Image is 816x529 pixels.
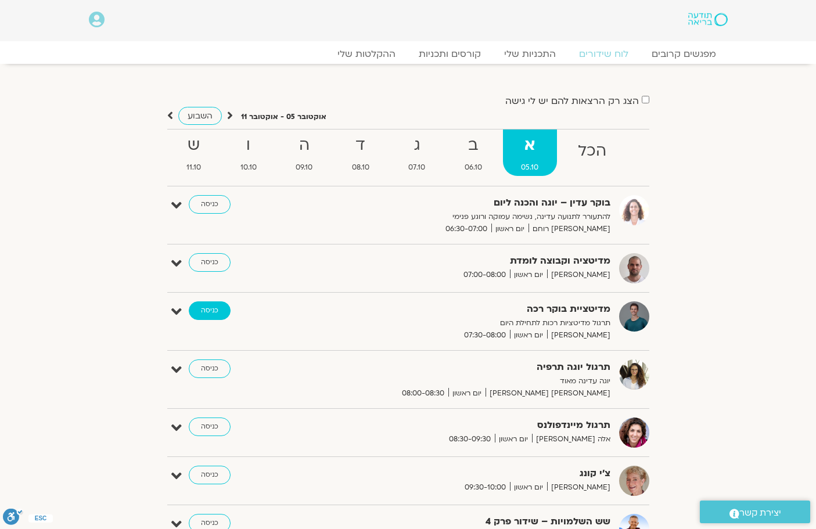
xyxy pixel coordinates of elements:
span: [PERSON_NAME] [PERSON_NAME] [486,387,610,400]
a: כניסה [189,301,231,320]
strong: א [503,132,558,159]
strong: ש [168,132,220,159]
span: השבוע [188,110,213,121]
span: 06:30-07:00 [441,223,491,235]
a: כניסה [189,359,231,378]
a: הכל [559,129,625,176]
span: 09.10 [278,161,332,174]
span: 07:00-08:00 [459,269,510,281]
a: מפגשים קרובים [640,48,728,60]
span: 07:30-08:00 [460,329,510,341]
span: 06.10 [446,161,501,174]
a: ד08.10 [333,129,388,176]
a: ש11.10 [168,129,220,176]
p: יוגה עדינה מאוד [326,375,610,387]
span: 07.10 [390,161,444,174]
p: להתעורר לתנועה עדינה, נשימה עמוקה ורוגע פנימי [326,211,610,223]
p: אוקטובר 05 - אוקטובר 11 [241,111,326,123]
span: 08.10 [333,161,388,174]
a: יצירת קשר [700,501,810,523]
a: כניסה [189,253,231,272]
p: תרגול מדיטציות רכות לתחילת היום [326,317,610,329]
a: ב06.10 [446,129,501,176]
span: 05.10 [503,161,558,174]
a: השבוע [178,107,222,125]
span: 09:30-10:00 [461,481,510,494]
strong: ד [333,132,388,159]
strong: מדיטציה וקבוצה לומדת [326,253,610,269]
a: התכניות שלי [493,48,567,60]
strong: הכל [559,138,625,164]
span: יום ראשון [510,269,547,281]
a: כניסה [189,195,231,214]
span: יום ראשון [448,387,486,400]
span: [PERSON_NAME] רוחם [529,223,610,235]
strong: בוקר עדין – יוגה והכנה ליום [326,195,610,211]
span: [PERSON_NAME] [547,481,610,494]
strong: תרגול מיינדפולנס [326,418,610,433]
label: הצג רק הרצאות להם יש לי גישה [505,96,639,106]
a: ו10.10 [222,129,275,176]
span: יום ראשון [510,481,547,494]
a: ה09.10 [278,129,332,176]
strong: תרגול יוגה תרפיה [326,359,610,375]
a: לוח שידורים [567,48,640,60]
span: יצירת קשר [739,505,781,521]
span: 08:00-08:30 [398,387,448,400]
strong: ה [278,132,332,159]
strong: ג [390,132,444,159]
span: יום ראשון [495,433,532,445]
span: [PERSON_NAME] [547,329,610,341]
nav: Menu [89,48,728,60]
span: יום ראשון [510,329,547,341]
span: 08:30-09:30 [445,433,495,445]
span: 11.10 [168,161,220,174]
strong: ב [446,132,501,159]
span: יום ראשון [491,223,529,235]
strong: ו [222,132,275,159]
a: כניסה [189,466,231,484]
a: כניסה [189,418,231,436]
a: ג07.10 [390,129,444,176]
span: אלה [PERSON_NAME] [532,433,610,445]
strong: מדיטציית בוקר רכה [326,301,610,317]
strong: צ'י קונג [326,466,610,481]
a: ההקלטות שלי [326,48,407,60]
a: קורסים ותכניות [407,48,493,60]
a: א05.10 [503,129,558,176]
span: 10.10 [222,161,275,174]
span: [PERSON_NAME] [547,269,610,281]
